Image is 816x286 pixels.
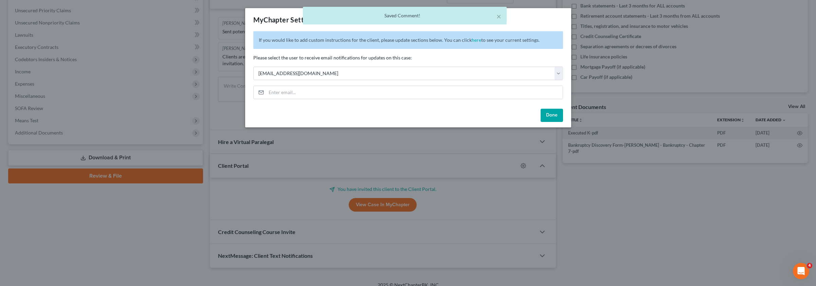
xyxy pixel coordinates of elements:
iframe: Intercom live chat [793,263,809,279]
button: Done [541,109,563,122]
span: 4 [807,263,812,268]
button: × [496,12,501,20]
a: here [472,37,481,43]
input: Enter email... [266,86,563,99]
span: If you would like to add custom instructions for the client, please update sections below. [259,37,443,43]
div: Saved Comment! [308,12,501,19]
p: Please select the user to receive email notifications for updates on this case: [253,54,563,61]
span: You can click to see your current settings. [444,37,540,43]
